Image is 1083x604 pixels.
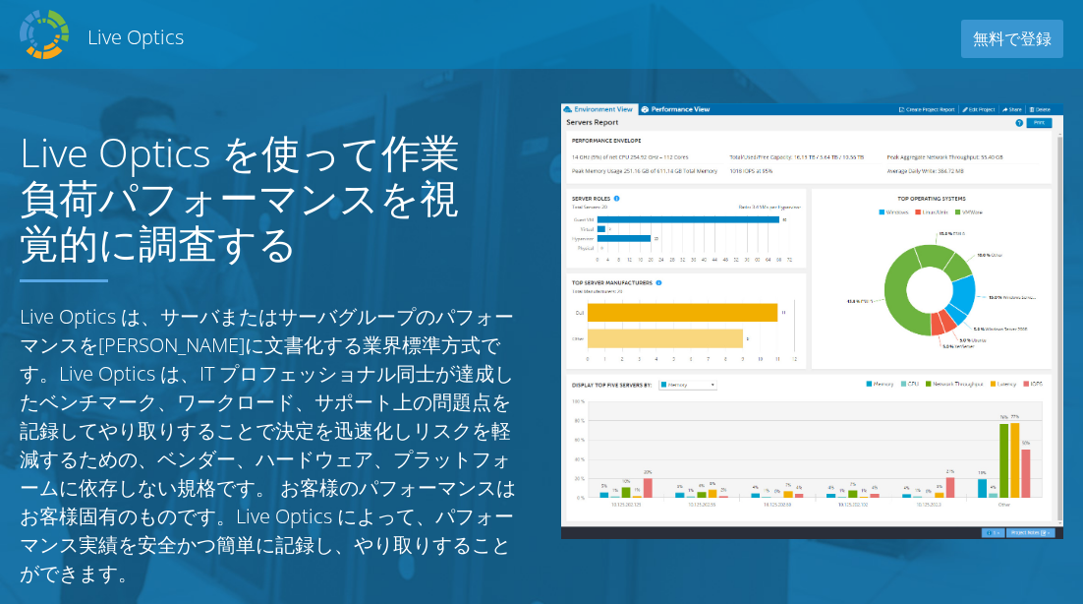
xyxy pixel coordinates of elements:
[87,24,184,50] h2: Live Optics
[961,20,1063,58] a: 無料で登録
[20,302,522,587] p: Live Optics は、サーバまたはサーバグループのパフォーマンスを[PERSON_NAME]に文書化する業界標準方式です。Live Optics は、IT プロフェッショナル同士が達成した...
[20,10,69,59] img: Dell Dpack
[561,103,1063,539] img: Server Report
[20,130,462,266] h1: Live Optics を使って作業負荷パフォーマンスを視覚的に調査する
